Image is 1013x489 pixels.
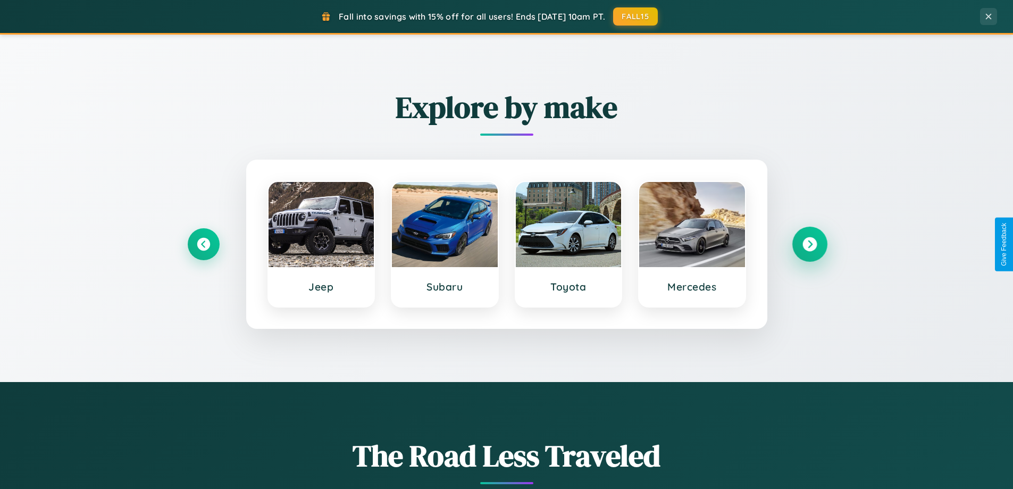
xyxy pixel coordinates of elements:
[650,280,734,293] h3: Mercedes
[526,280,611,293] h3: Toyota
[339,11,605,22] span: Fall into savings with 15% off for all users! Ends [DATE] 10am PT.
[279,280,364,293] h3: Jeep
[188,435,826,476] h1: The Road Less Traveled
[188,87,826,128] h2: Explore by make
[1000,223,1008,266] div: Give Feedback
[613,7,658,26] button: FALL15
[403,280,487,293] h3: Subaru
